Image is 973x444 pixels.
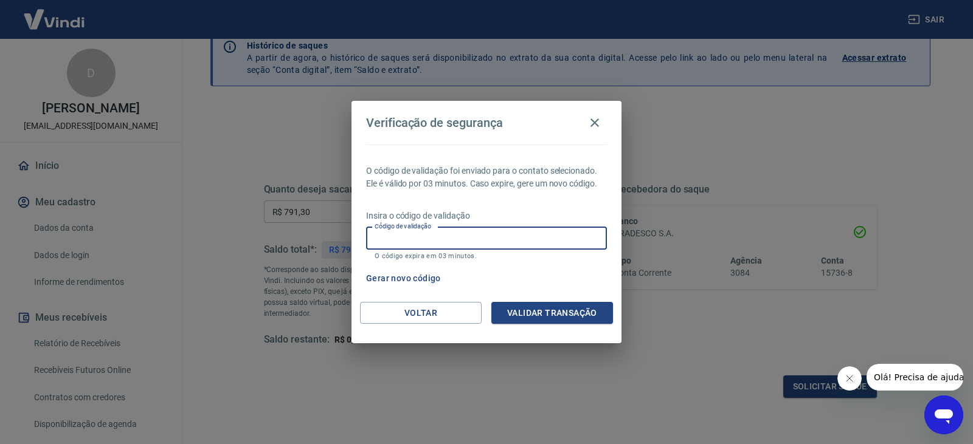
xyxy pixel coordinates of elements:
p: Insira o código de validação [366,210,607,222]
iframe: Fechar mensagem [837,366,862,391]
label: Código de validação [375,222,431,231]
iframe: Mensagem da empresa [867,364,963,391]
p: O código expira em 03 minutos. [375,252,598,260]
button: Validar transação [491,302,613,324]
h4: Verificação de segurança [366,115,503,130]
span: Olá! Precisa de ajuda? [7,9,102,18]
button: Gerar novo código [361,267,446,290]
iframe: Botão para abrir a janela de mensagens [924,395,963,434]
button: Voltar [360,302,482,324]
p: O código de validação foi enviado para o contato selecionado. Ele é válido por 03 minutos. Caso e... [366,165,607,190]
